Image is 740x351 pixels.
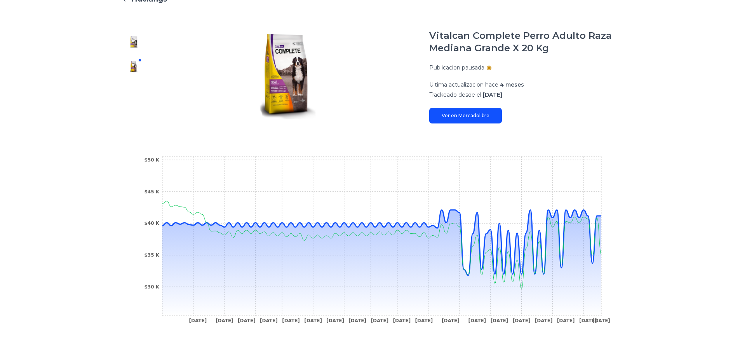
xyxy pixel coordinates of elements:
tspan: $30 K [144,284,159,290]
tspan: [DATE] [393,318,411,323]
p: Publicacion pausada [429,64,484,71]
img: Vitalcan Complete Perro Adulto Raza Mediana Grande X 20 Kg [162,30,414,123]
span: 4 meses [500,81,524,88]
tspan: [DATE] [557,318,575,323]
tspan: [DATE] [348,318,366,323]
tspan: [DATE] [371,318,388,323]
span: Trackeado desde el [429,91,481,98]
tspan: [DATE] [415,318,433,323]
tspan: [DATE] [490,318,508,323]
img: Vitalcan Complete Perro Adulto Raza Mediana Grande X 20 Kg [128,36,140,48]
tspan: $40 K [144,221,159,226]
a: Ver en Mercadolibre [429,108,502,123]
tspan: [DATE] [468,318,486,323]
tspan: [DATE] [592,318,610,323]
tspan: $50 K [144,157,159,163]
span: Ultima actualizacion hace [429,81,498,88]
tspan: [DATE] [282,318,300,323]
tspan: [DATE] [442,318,460,323]
tspan: [DATE] [579,318,597,323]
tspan: [DATE] [215,318,233,323]
tspan: [DATE] [238,318,256,323]
tspan: [DATE] [189,318,207,323]
tspan: [DATE] [535,318,552,323]
tspan: $35 K [144,252,159,258]
tspan: [DATE] [304,318,322,323]
tspan: [DATE] [512,318,530,323]
tspan: [DATE] [260,318,278,323]
img: Vitalcan Complete Perro Adulto Raza Mediana Grande X 20 Kg [128,61,140,73]
tspan: $45 K [144,189,159,195]
tspan: [DATE] [326,318,344,323]
span: [DATE] [483,91,502,98]
h1: Vitalcan Complete Perro Adulto Raza Mediana Grande X 20 Kg [429,30,619,54]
